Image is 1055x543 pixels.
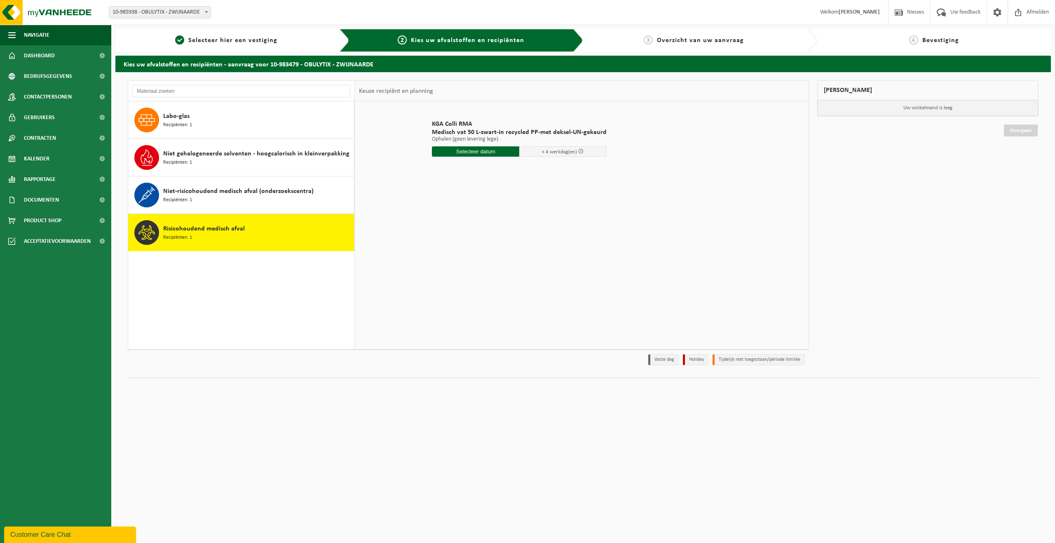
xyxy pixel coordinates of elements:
span: KGA Colli RMA [432,120,607,128]
h2: Kies uw afvalstoffen en recipiënten - aanvraag voor 10-983479 - OBULYTIX - ZWIJNAARDE [115,56,1051,72]
span: Bedrijfsgegevens [24,66,72,87]
span: 2 [398,35,407,45]
span: Navigatie [24,25,49,45]
button: Risicohoudend medisch afval Recipiënten: 1 [128,214,354,251]
input: Selecteer datum [432,146,519,157]
li: Tijdelijk niet toegestaan/période limitée [713,354,805,365]
span: Product Shop [24,210,61,231]
span: Selecteer hier een vestiging [188,37,277,44]
p: Uw winkelmand is leeg [818,100,1039,116]
a: Doorgaan [1004,125,1038,136]
span: 10-985938 - OBULYTIX - ZWIJNAARDE [109,7,211,18]
span: Labo-glas [163,111,190,121]
span: Contactpersonen [24,87,72,107]
button: Niet gehalogeneerde solventen - hoogcalorisch in kleinverpakking Recipiënten: 1 [128,139,354,176]
span: Kies uw afvalstoffen en recipiënten [411,37,524,44]
span: Dashboard [24,45,55,66]
span: 4 [909,35,918,45]
a: 1Selecteer hier een vestiging [120,35,333,45]
p: Ophalen (geen levering lege) [432,136,607,142]
span: Recipiënten: 1 [163,159,192,167]
span: Gebruikers [24,107,55,128]
span: Bevestiging [922,37,959,44]
div: [PERSON_NAME] [817,80,1039,100]
span: 1 [175,35,184,45]
span: Recipiënten: 1 [163,196,192,204]
span: Kalender [24,148,49,169]
div: Keuze recipiënt en planning [355,81,437,101]
span: 3 [644,35,653,45]
span: Recipiënten: 1 [163,121,192,129]
span: Recipiënten: 1 [163,234,192,242]
strong: [PERSON_NAME] [839,9,880,15]
button: Labo-glas Recipiënten: 1 [128,101,354,139]
span: Medisch vat 50 L-zwart-in recycled PP-met deksel-UN-gekeurd [432,128,607,136]
span: Niet-risicohoudend medisch afval (onderzoekscentra) [163,186,314,196]
span: Niet gehalogeneerde solventen - hoogcalorisch in kleinverpakking [163,149,349,159]
li: Holiday [683,354,708,365]
span: Documenten [24,190,59,210]
input: Materiaal zoeken [132,85,350,97]
span: + 4 werkdag(en) [542,149,577,155]
span: Acceptatievoorwaarden [24,231,91,252]
iframe: chat widget [4,525,138,543]
span: Risicohoudend medisch afval [163,224,245,234]
li: Vaste dag [648,354,679,365]
span: 10-985938 - OBULYTIX - ZWIJNAARDE [109,6,211,19]
span: Contracten [24,128,56,148]
span: Rapportage [24,169,56,190]
button: Niet-risicohoudend medisch afval (onderzoekscentra) Recipiënten: 1 [128,176,354,214]
span: Overzicht van uw aanvraag [657,37,744,44]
